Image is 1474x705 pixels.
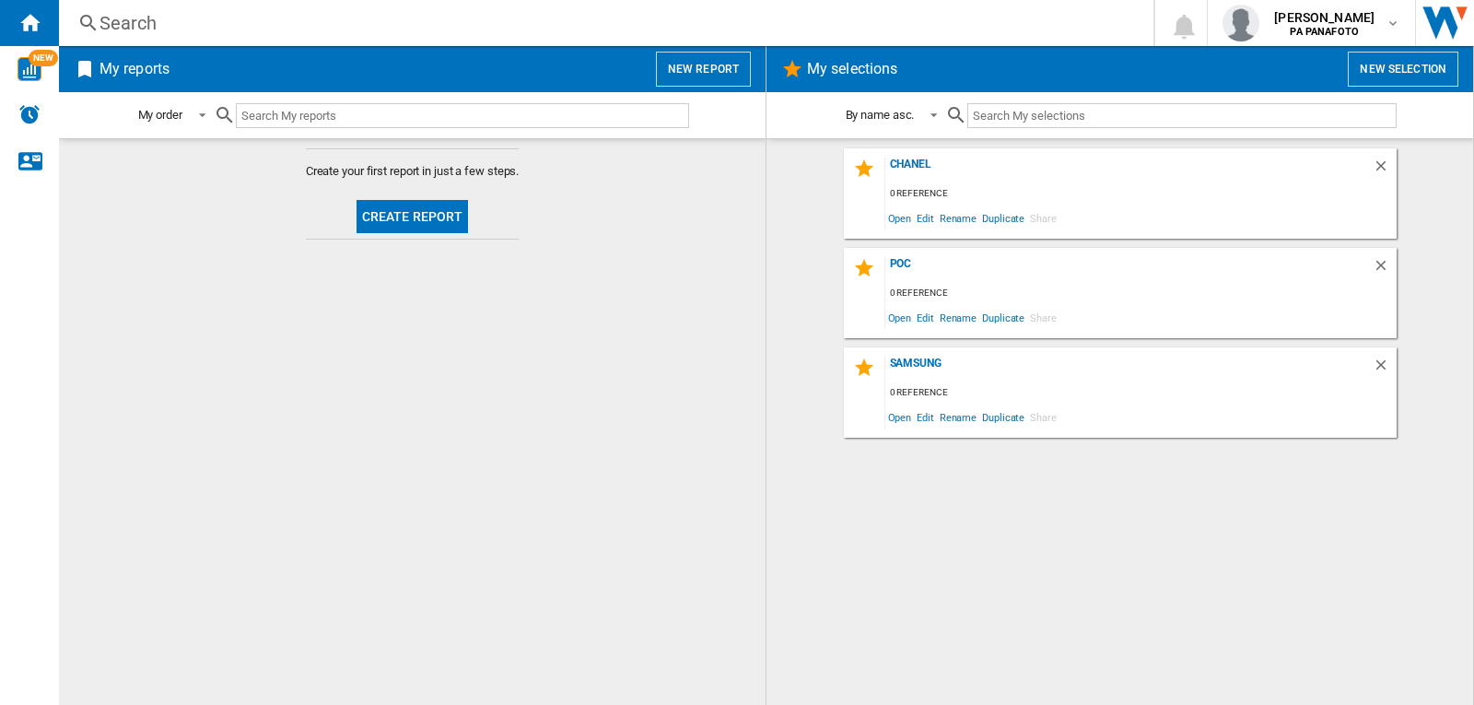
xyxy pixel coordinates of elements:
[885,357,1373,382] div: SAMSUNG
[1027,206,1059,230] span: Share
[1373,357,1397,382] div: Delete
[937,206,979,230] span: Rename
[357,200,469,233] button: Create report
[885,282,1397,305] div: 0 reference
[937,305,979,330] span: Rename
[18,103,41,125] img: alerts-logo.svg
[1373,257,1397,282] div: Delete
[979,206,1027,230] span: Duplicate
[885,206,915,230] span: Open
[885,305,915,330] span: Open
[846,108,915,122] div: By name asc.
[885,382,1397,405] div: 0 reference
[967,103,1396,128] input: Search My selections
[885,158,1373,182] div: Chanel
[885,182,1397,206] div: 0 reference
[18,57,41,81] img: wise-card.svg
[1290,26,1359,38] b: PA PANAFOTO
[29,50,58,66] span: NEW
[885,257,1373,282] div: POC
[914,206,937,230] span: Edit
[979,305,1027,330] span: Duplicate
[1348,52,1458,87] button: New selection
[937,405,979,429] span: Rename
[914,405,937,429] span: Edit
[656,52,751,87] button: New report
[885,405,915,429] span: Open
[1373,158,1397,182] div: Delete
[1222,5,1259,41] img: profile.jpg
[236,103,689,128] input: Search My reports
[803,52,901,87] h2: My selections
[306,163,520,180] span: Create your first report in just a few steps.
[99,10,1105,36] div: Search
[1027,305,1059,330] span: Share
[979,405,1027,429] span: Duplicate
[96,52,173,87] h2: My reports
[914,305,937,330] span: Edit
[138,108,182,122] div: My order
[1027,405,1059,429] span: Share
[1274,8,1375,27] span: [PERSON_NAME]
